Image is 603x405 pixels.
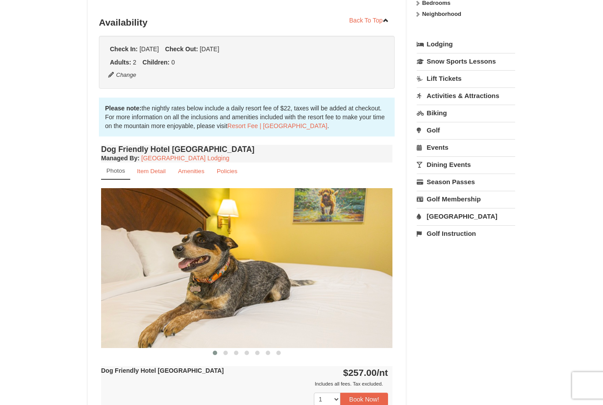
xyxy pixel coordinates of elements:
a: Amenities [172,163,210,180]
a: [GEOGRAPHIC_DATA] Lodging [141,155,229,162]
small: Policies [217,168,237,175]
strong: Please note: [105,105,141,112]
div: the nightly rates below include a daily resort fee of $22, taxes will be added at checkout. For m... [99,98,395,137]
small: Amenities [178,168,204,175]
span: Managed By [101,155,137,162]
small: Photos [106,168,125,174]
strong: Dog Friendly Hotel [GEOGRAPHIC_DATA] [101,367,224,375]
strong: : [101,155,139,162]
span: 2 [133,59,136,66]
a: Golf Instruction [417,226,515,242]
button: Change [108,71,137,80]
strong: Check Out: [165,46,198,53]
span: [DATE] [200,46,219,53]
div: Includes all fees. Tax excluded. [101,380,388,389]
a: Lodging [417,37,515,53]
a: Item Detail [131,163,171,180]
img: 18876286-333-e32e5594.jpg [101,189,392,348]
a: Golf Membership [417,191,515,208]
a: Resort Fee | [GEOGRAPHIC_DATA] [227,123,327,130]
strong: Check In: [110,46,138,53]
h4: Dog Friendly Hotel [GEOGRAPHIC_DATA] [101,145,392,154]
a: Biking [417,105,515,121]
a: Activities & Attractions [417,88,515,104]
strong: Neighborhood [422,11,461,18]
a: Golf [417,122,515,139]
span: 0 [171,59,175,66]
a: Dining Events [417,157,515,173]
a: Policies [211,163,243,180]
a: Photos [101,163,130,180]
a: Snow Sports Lessons [417,53,515,70]
strong: Children: [143,59,170,66]
a: [GEOGRAPHIC_DATA] [417,208,515,225]
a: Back To Top [343,14,395,27]
small: Item Detail [137,168,166,175]
strong: Adults: [110,59,131,66]
a: Lift Tickets [417,71,515,87]
span: /nt [377,368,388,378]
span: [DATE] [139,46,159,53]
strong: $257.00 [343,368,388,378]
a: Events [417,140,515,156]
h3: Availability [99,14,395,32]
a: Season Passes [417,174,515,190]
